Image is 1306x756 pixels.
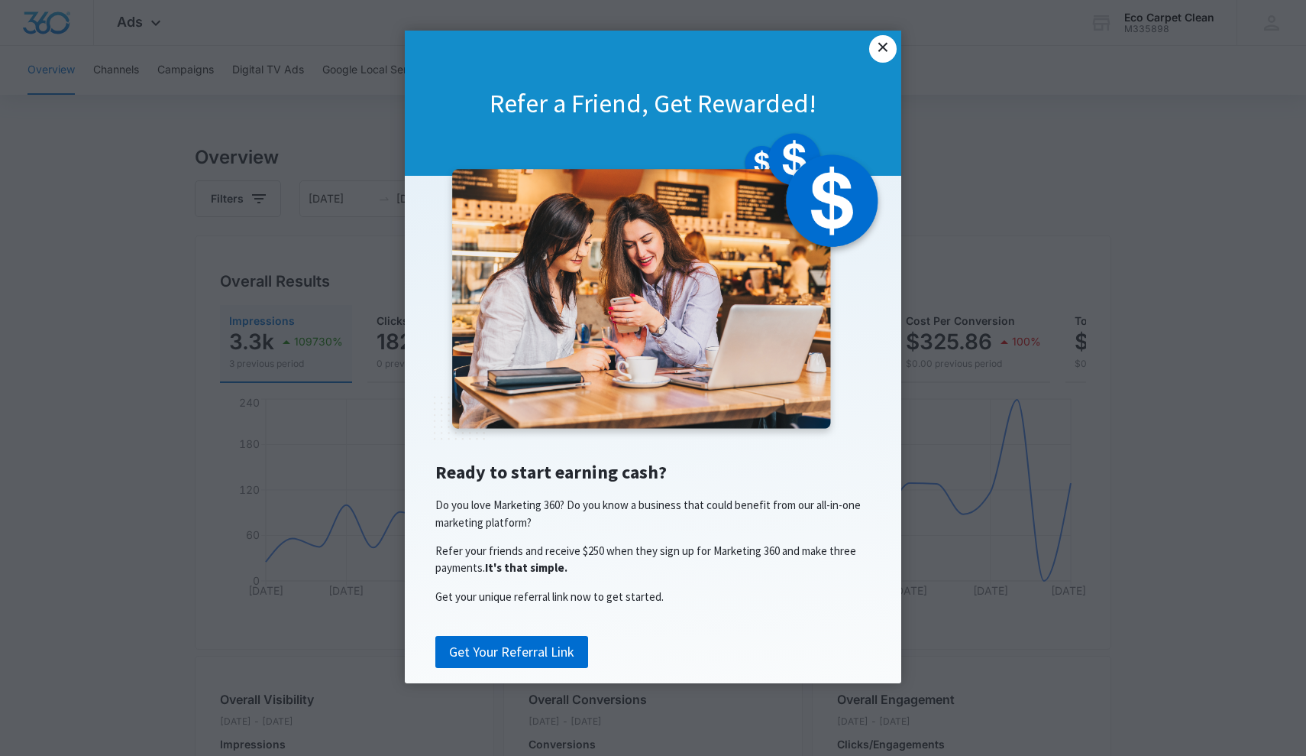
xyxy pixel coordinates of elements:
a: Get Your Referral Link [435,636,588,668]
span: It's that simple. [485,560,567,575]
span: Ready to start earning cash? [435,460,667,484]
span: Do you love Marketing 360? Do you know a business that could benefit from our all-in-one marketin... [435,498,861,529]
h1: Refer a Friend, Get Rewarded! [405,86,901,120]
span: Refer your friends and receive $250 when they sign up for Marketing 360 and make three payments. [435,543,856,575]
span: Get your unique referral link now to get started. [435,589,664,604]
a: Close modal [869,35,897,63]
